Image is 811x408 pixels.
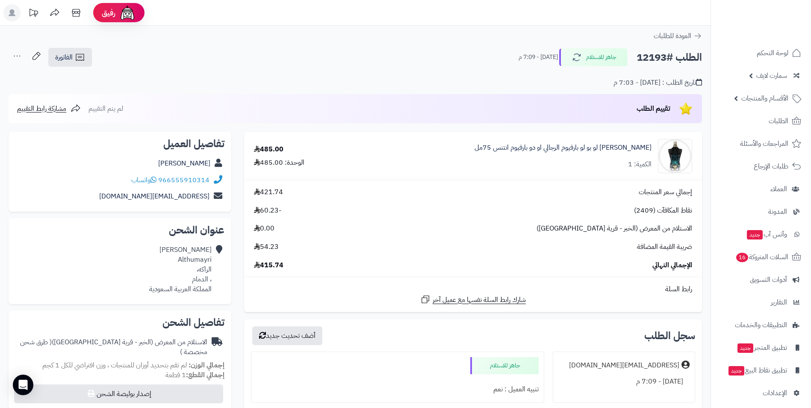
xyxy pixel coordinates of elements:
span: التقارير [771,296,787,308]
span: العودة للطلبات [654,31,691,41]
span: الإعدادات [763,387,787,399]
span: ضريبة القيمة المضافة [637,242,692,252]
div: الاستلام من المعرض (الخبر - قرية [GEOGRAPHIC_DATA]) [15,337,207,357]
span: لوحة التحكم [757,47,788,59]
a: الفاتورة [48,48,92,67]
span: جديد [737,343,753,353]
a: واتساب [131,175,156,185]
a: أدوات التسويق [716,269,806,290]
span: الأقسام والمنتجات [741,92,788,104]
h2: الطلب #12193 [637,49,702,66]
span: 16 [736,253,748,262]
a: [PERSON_NAME] [158,158,210,169]
div: Open Intercom Messenger [13,375,33,395]
img: logo-2.png [753,6,803,24]
a: السلات المتروكة16 [716,247,806,267]
button: إصدار بوليصة الشحن [14,384,223,403]
span: نقاط المكافآت (2409) [634,206,692,216]
span: الاستلام من المعرض (الخبر - قرية [GEOGRAPHIC_DATA]) [537,224,692,234]
span: -60.23 [254,206,281,216]
button: جاهز للاستلام [559,48,628,66]
div: رابط السلة [248,284,699,294]
small: 1 قطعة [165,370,224,380]
a: [EMAIL_ADDRESS][DOMAIN_NAME] [99,191,209,201]
div: [DATE] - 7:09 م [558,373,690,390]
span: مشاركة رابط التقييم [17,103,66,114]
h2: تفاصيل العميل [15,139,224,149]
span: الفاتورة [55,52,73,62]
span: جديد [728,366,744,375]
span: ( طرق شحن مخصصة ) [20,337,207,357]
a: شارك رابط السلة نفسها مع عميل آخر [420,294,526,305]
div: تاريخ الطلب : [DATE] - 7:03 م [613,78,702,88]
span: المدونة [768,206,787,218]
a: وآتس آبجديد [716,224,806,245]
a: المراجعات والأسئلة [716,133,806,154]
span: السلات المتروكة [735,251,788,263]
span: لم تقم بتحديد أوزان للمنتجات ، وزن افتراضي للكل 1 كجم [42,360,187,370]
a: 966555910314 [158,175,209,185]
span: التطبيقات والخدمات [735,319,787,331]
strong: إجمالي الوزن: [189,360,224,370]
strong: إجمالي القطع: [186,370,224,380]
a: التطبيقات والخدمات [716,315,806,335]
span: تقييم الطلب [637,103,670,114]
a: الطلبات [716,111,806,131]
a: لوحة التحكم [716,43,806,63]
span: 54.23 [254,242,279,252]
span: إجمالي سعر المنتجات [639,187,692,197]
div: الكمية: 1 [628,160,652,169]
span: المراجعات والأسئلة [740,138,788,150]
a: الإعدادات [716,383,806,403]
span: الإجمالي النهائي [652,260,692,270]
span: سمارت لايف [756,70,787,82]
span: 415.74 [254,260,283,270]
a: مشاركة رابط التقييم [17,103,81,114]
span: تطبيق المتجر [737,342,787,354]
span: الطلبات [769,115,788,127]
h2: تفاصيل الشحن [15,317,224,328]
a: تحديثات المنصة [23,4,44,24]
div: تنبيه العميل : نعم [257,381,539,398]
a: العودة للطلبات [654,31,702,41]
span: لم يتم التقييم [88,103,123,114]
div: الوحدة: 485.00 [254,158,304,168]
button: أضف تحديث جديد [252,326,322,345]
a: طلبات الإرجاع [716,156,806,177]
div: [EMAIL_ADDRESS][DOMAIN_NAME] [569,361,679,370]
small: [DATE] - 7:09 م [519,53,558,62]
span: شارك رابط السلة نفسها مع عميل آخر [433,295,526,305]
span: رفيق [102,8,115,18]
img: 1667226452-8435415062190-90x90.jpg [658,139,692,173]
a: المدونة [716,201,806,222]
h2: عنوان الشحن [15,225,224,235]
div: [PERSON_NAME] Althumayri الراكه، ، الدمام المملكة العربية السعودية [149,245,212,294]
span: 0.00 [254,224,274,234]
h3: سجل الطلب [644,331,695,341]
span: وآتس آب [746,228,787,240]
div: 485.00 [254,145,283,154]
a: [PERSON_NAME] لو بو لو بارفيوم الرجالي او دو بارفيوم انتنس 75مل [475,143,652,153]
img: ai-face.png [119,4,136,21]
div: جاهز للاستلام [470,357,539,374]
span: أدوات التسويق [750,274,787,286]
span: 421.74 [254,187,283,197]
span: جديد [747,230,763,239]
a: التقارير [716,292,806,313]
span: طلبات الإرجاع [754,160,788,172]
span: تطبيق نقاط البيع [728,364,787,376]
a: العملاء [716,179,806,199]
a: تطبيق نقاط البيعجديد [716,360,806,381]
a: تطبيق المتجرجديد [716,337,806,358]
span: العملاء [770,183,787,195]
